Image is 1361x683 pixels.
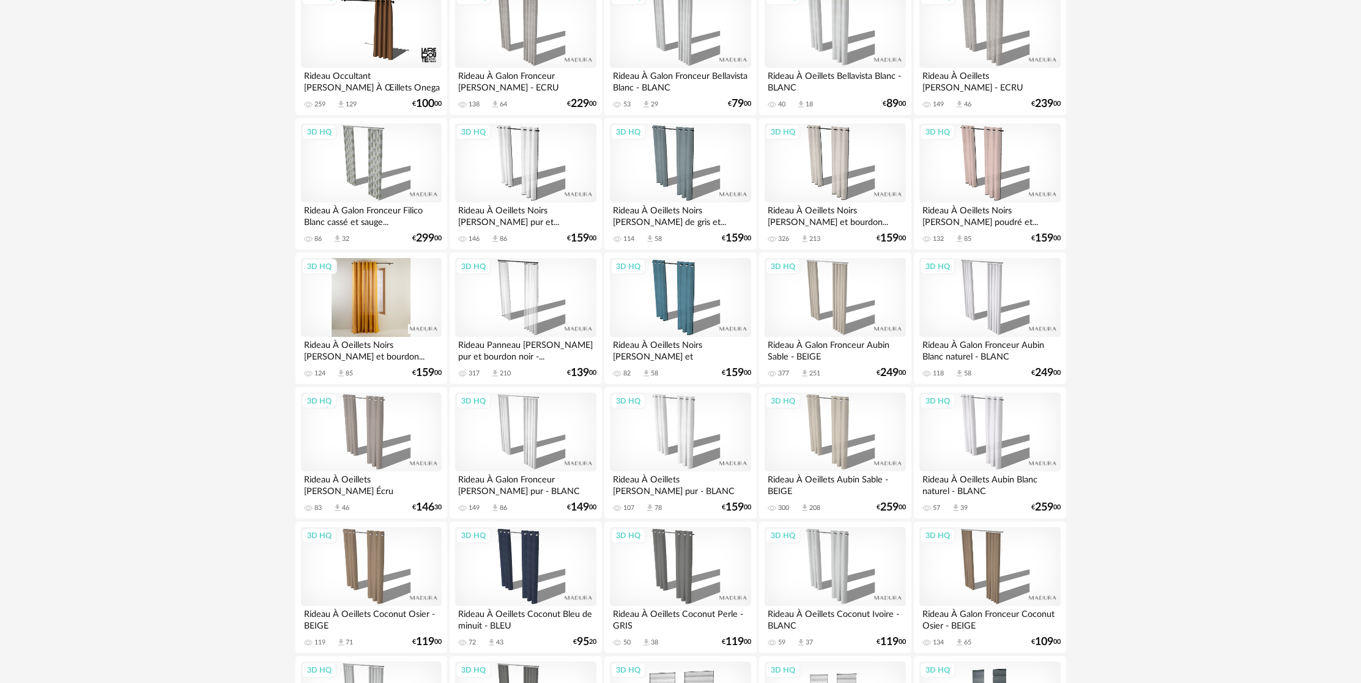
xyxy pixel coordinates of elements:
[336,638,346,647] span: Download icon
[314,369,325,378] div: 124
[765,68,905,92] div: Rideau À Oeillets Bellavista Blanc - BLANC
[920,393,955,409] div: 3D HQ
[877,369,906,377] div: € 00
[1031,100,1061,108] div: € 00
[914,253,1066,385] a: 3D HQ Rideau À Galon Fronceur Aubin Blanc naturel - BLANC 118 Download icon 58 €24900
[314,504,322,512] div: 83
[346,369,353,378] div: 85
[604,387,756,519] a: 3D HQ Rideau À Oeillets [PERSON_NAME] pur - BLANC 107 Download icon 78 €15900
[336,369,346,378] span: Download icon
[778,504,789,512] div: 300
[302,662,337,678] div: 3D HQ
[416,503,434,512] span: 146
[732,100,744,108] span: 79
[880,369,899,377] span: 249
[604,118,756,250] a: 3D HQ Rideau À Oeillets Noirs [PERSON_NAME] de gris et... 114 Download icon 58 €15900
[919,606,1060,630] div: Rideau À Galon Fronceur Coconut Osier - BEIGE
[333,503,342,512] span: Download icon
[919,202,1060,227] div: Rideau À Oeillets Noirs [PERSON_NAME] poudré et...
[314,235,322,243] div: 86
[809,369,820,378] div: 251
[964,100,971,109] div: 46
[450,522,601,654] a: 3D HQ Rideau À Oeillets Coconut Bleu de minuit - BLEU 72 Download icon 43 €9520
[610,393,646,409] div: 3D HQ
[412,369,442,377] div: € 00
[920,124,955,140] div: 3D HQ
[571,369,589,377] span: 139
[610,606,751,630] div: Rideau À Oeillets Coconut Perle - GRIS
[302,259,337,275] div: 3D HQ
[346,100,357,109] div: 129
[342,504,349,512] div: 46
[610,124,646,140] div: 3D HQ
[301,606,442,630] div: Rideau À Oeillets Coconut Osier - BEIGE
[295,522,447,654] a: 3D HQ Rideau À Oeillets Coconut Osier - BEIGE 119 Download icon 71 €11900
[642,369,651,378] span: Download icon
[933,100,944,109] div: 149
[500,504,507,512] div: 86
[567,100,596,108] div: € 00
[883,100,906,108] div: € 00
[314,100,325,109] div: 259
[796,638,806,647] span: Download icon
[456,259,491,275] div: 3D HQ
[778,100,785,109] div: 40
[314,638,325,647] div: 119
[796,100,806,109] span: Download icon
[623,638,631,647] div: 50
[886,100,899,108] span: 89
[933,369,944,378] div: 118
[778,369,789,378] div: 377
[800,234,809,243] span: Download icon
[1031,369,1061,377] div: € 00
[933,504,940,512] div: 57
[765,393,801,409] div: 3D HQ
[610,528,646,544] div: 3D HQ
[412,503,442,512] div: € 30
[450,387,601,519] a: 3D HQ Rideau À Galon Fronceur [PERSON_NAME] pur - BLANC 149 Download icon 86 €14900
[333,234,342,243] span: Download icon
[765,662,801,678] div: 3D HQ
[610,471,751,496] div: Rideau À Oeillets [PERSON_NAME] pur - BLANC
[800,503,809,512] span: Download icon
[456,124,491,140] div: 3D HQ
[765,528,801,544] div: 3D HQ
[725,234,744,243] span: 159
[725,503,744,512] span: 159
[455,471,596,496] div: Rideau À Galon Fronceur [PERSON_NAME] pur - BLANC
[610,202,751,227] div: Rideau À Oeillets Noirs [PERSON_NAME] de gris et...
[778,638,785,647] div: 59
[500,100,507,109] div: 64
[919,68,1060,92] div: Rideau À Oeillets [PERSON_NAME] - ECRU
[469,369,480,378] div: 317
[778,235,789,243] div: 326
[759,387,911,519] a: 3D HQ Rideau À Oeillets Aubin Sable - BEIGE 300 Download icon 208 €25900
[567,234,596,243] div: € 00
[809,235,820,243] div: 213
[469,235,480,243] div: 146
[722,369,751,377] div: € 00
[955,369,964,378] span: Download icon
[642,638,651,647] span: Download icon
[302,124,337,140] div: 3D HQ
[412,100,442,108] div: € 00
[1031,503,1061,512] div: € 00
[610,68,751,92] div: Rideau À Galon Fronceur Bellavista Blanc - BLANC
[623,235,634,243] div: 114
[412,234,442,243] div: € 00
[651,100,658,109] div: 29
[416,369,434,377] span: 159
[567,503,596,512] div: € 00
[914,522,1066,654] a: 3D HQ Rideau À Galon Fronceur Coconut Osier - BEIGE 134 Download icon 65 €10900
[920,259,955,275] div: 3D HQ
[623,504,634,512] div: 107
[1035,234,1053,243] span: 159
[759,118,911,250] a: 3D HQ Rideau À Oeillets Noirs [PERSON_NAME] et bourdon... 326 Download icon 213 €15900
[487,638,496,647] span: Download icon
[955,100,964,109] span: Download icon
[302,393,337,409] div: 3D HQ
[765,606,905,630] div: Rideau À Oeillets Coconut Ivoire - BLANC
[610,259,646,275] div: 3D HQ
[920,662,955,678] div: 3D HQ
[765,202,905,227] div: Rideau À Oeillets Noirs [PERSON_NAME] et bourdon...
